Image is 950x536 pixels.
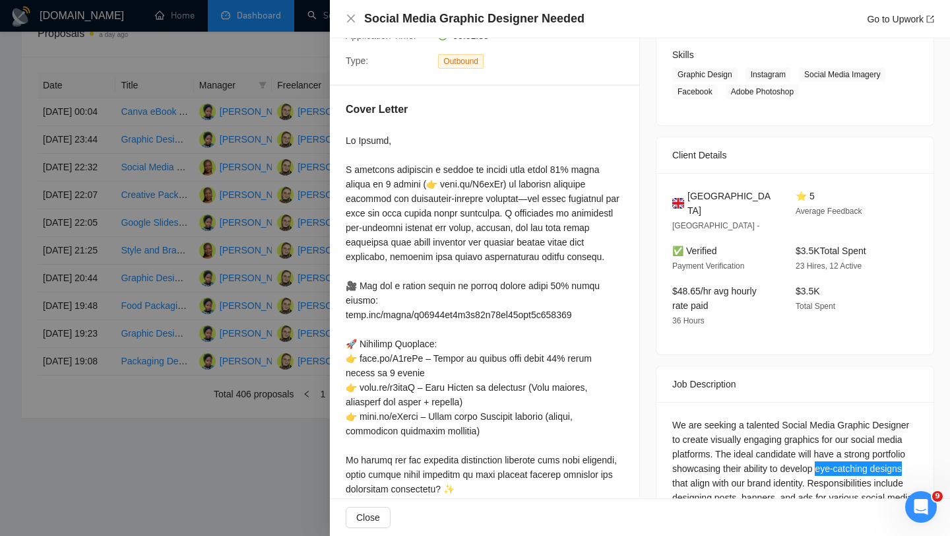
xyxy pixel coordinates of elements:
[346,13,356,24] span: close
[672,137,918,173] div: Client Details
[346,102,408,117] h5: Cover Letter
[745,67,791,82] span: Instagram
[672,84,718,99] span: Facebook
[346,507,391,528] button: Close
[905,491,937,523] iframe: Intercom live chat
[672,286,757,311] span: $48.65/hr avg hourly rate paid
[926,15,934,23] span: export
[672,316,705,325] span: 36 Hours
[799,67,885,82] span: Social Media Imagery
[356,510,380,525] span: Close
[796,207,862,216] span: Average Feedback
[796,191,815,201] span: ⭐ 5
[346,30,416,41] span: Application Time:
[346,55,368,66] span: Type:
[672,261,744,271] span: Payment Verification
[867,14,934,24] a: Go to Upworkexport
[796,286,820,296] span: $3.5K
[796,302,835,311] span: Total Spent
[672,366,918,402] div: Job Description
[932,491,943,502] span: 9
[438,54,484,69] span: Outbound
[346,13,356,24] button: Close
[796,261,862,271] span: 23 Hires, 12 Active
[672,50,694,60] span: Skills
[796,246,866,256] span: $3.5K Total Spent
[687,189,775,218] span: [GEOGRAPHIC_DATA]
[453,30,489,41] span: 00:01:30
[364,11,585,27] h4: Social Media Graphic Designer Needed
[672,196,684,211] img: 🇬🇧
[672,246,717,256] span: ✅ Verified
[672,221,759,230] span: [GEOGRAPHIC_DATA] -
[726,84,799,99] span: Adobe Photoshop
[672,67,738,82] span: Graphic Design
